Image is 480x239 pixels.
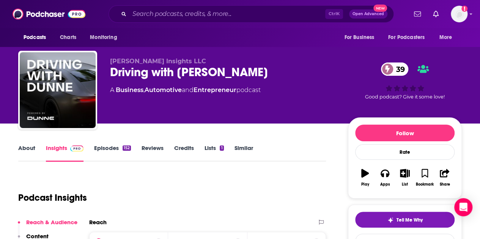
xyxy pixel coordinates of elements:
[89,219,107,226] h2: Reach
[439,182,450,187] div: Share
[430,8,442,20] a: Show notifications dropdown
[143,86,145,94] span: ,
[70,145,83,152] img: Podchaser Pro
[383,30,436,45] button: open menu
[18,144,35,162] a: About
[94,144,131,162] a: Episodes152
[416,182,434,187] div: Bookmark
[355,125,455,141] button: Follow
[381,62,409,76] a: 39
[348,58,462,105] div: 39Good podcast? Give it some love!
[349,9,387,19] button: Open AdvancedNew
[110,86,261,95] div: A podcast
[375,164,395,191] button: Apps
[109,5,394,23] div: Search podcasts, credits, & more...
[90,32,117,43] span: Monitoring
[355,164,375,191] button: Play
[26,219,77,226] p: Reach & Audience
[397,217,423,223] span: Tell Me Why
[20,52,96,128] img: Driving with Dunne
[142,144,164,162] a: Reviews
[234,144,253,162] a: Similar
[325,9,343,19] span: Ctrl K
[355,212,455,228] button: tell me why sparkleTell Me Why
[439,32,452,43] span: More
[110,58,206,65] span: [PERSON_NAME] Insights LLC
[454,198,472,216] div: Open Intercom Messenger
[60,32,76,43] span: Charts
[18,192,87,203] h1: Podcast Insights
[451,6,467,22] span: Logged in as gmalloy
[18,30,56,45] button: open menu
[415,164,434,191] button: Bookmark
[18,219,77,233] button: Reach & Audience
[85,30,127,45] button: open menu
[373,5,387,12] span: New
[174,144,194,162] a: Credits
[116,86,143,94] a: Business
[344,32,374,43] span: For Business
[355,144,455,160] div: Rate
[395,164,415,191] button: List
[353,12,384,16] span: Open Advanced
[123,145,131,151] div: 152
[388,32,425,43] span: For Podcasters
[205,144,223,162] a: Lists1
[389,62,409,76] span: 39
[145,86,182,94] a: Automotive
[435,164,455,191] button: Share
[451,6,467,22] button: Show profile menu
[129,8,325,20] input: Search podcasts, credits, & more...
[434,30,462,45] button: open menu
[220,145,223,151] div: 1
[55,30,81,45] a: Charts
[365,94,445,100] span: Good podcast? Give it some love!
[380,182,390,187] div: Apps
[24,32,46,43] span: Podcasts
[402,182,408,187] div: List
[461,6,467,12] svg: Add a profile image
[411,8,424,20] a: Show notifications dropdown
[339,30,384,45] button: open menu
[13,7,85,21] img: Podchaser - Follow, Share and Rate Podcasts
[182,86,194,94] span: and
[361,182,369,187] div: Play
[451,6,467,22] img: User Profile
[194,86,236,94] a: Entrepreneur
[46,144,83,162] a: InsightsPodchaser Pro
[387,217,393,223] img: tell me why sparkle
